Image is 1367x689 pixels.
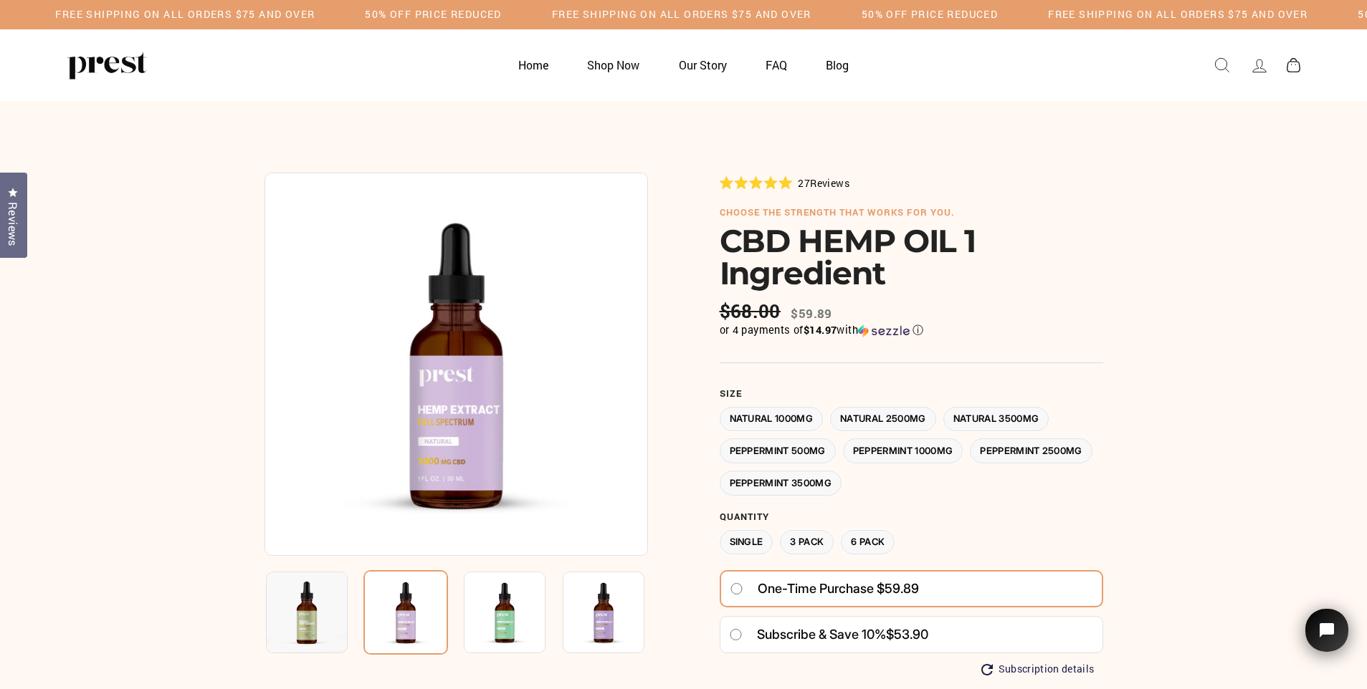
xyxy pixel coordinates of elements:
img: CBD HEMP OIL 1 Ingredient [363,570,448,655]
h5: Free Shipping on all orders $75 and over [552,9,811,21]
ul: Primary [500,51,867,79]
div: or 4 payments of with [720,323,1103,337]
h1: CBD HEMP OIL 1 Ingredient [720,225,1103,289]
span: Subscription details [999,663,1095,675]
label: 3 Pack [780,530,834,555]
span: Reviews [4,202,22,246]
a: Shop Now [569,51,657,79]
img: PREST ORGANICS [67,51,146,79]
span: One-time purchase $59.89 [758,576,919,602]
input: Subscribe & save 10%$53.90 [729,629,743,640]
span: Subscribe & save 10% [757,627,886,642]
label: Peppermint 2500MG [970,438,1092,463]
span: Reviews [810,176,849,190]
img: CBD HEMP OIL 1 Ingredient [464,572,546,653]
iframe: Tidio Chat [1287,589,1367,689]
span: 27 [798,176,810,190]
label: Peppermint 1000MG [843,438,963,463]
div: 27Reviews [720,175,849,191]
label: Natural 2500MG [830,407,936,432]
span: $59.89 [791,305,832,322]
h5: Free Shipping on all orders $75 and over [55,9,315,21]
img: Sezzle [858,324,910,337]
a: FAQ [748,51,805,79]
label: Size [720,388,1103,400]
label: Natural 3500MG [943,407,1049,432]
h6: choose the strength that works for you. [720,207,1103,218]
label: Single [720,530,773,555]
label: 6 Pack [841,530,895,555]
a: Our Story [661,51,745,79]
label: Peppermint 500MG [720,438,836,463]
img: CBD HEMP OIL 1 Ingredient [563,572,644,653]
h5: 50% OFF PRICE REDUCED [862,9,998,21]
span: $14.97 [804,323,837,337]
a: Home [500,51,566,79]
span: $53.90 [886,627,928,642]
h5: Free Shipping on all orders $75 and over [1048,9,1308,21]
a: Blog [808,51,867,79]
span: $68.00 [720,300,784,322]
label: Natural 1000MG [720,407,824,432]
div: or 4 payments of$14.97withSezzle Click to learn more about Sezzle [720,323,1103,337]
h5: 50% OFF PRICE REDUCED [365,9,501,21]
img: CBD HEMP OIL 1 Ingredient [265,173,648,556]
label: Peppermint 3500MG [720,471,842,496]
label: Quantity [720,511,1103,523]
button: Subscription details [981,663,1095,675]
input: One-time purchase $59.89 [730,583,743,594]
img: CBD HEMP OIL 1 Ingredient [266,572,348,653]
